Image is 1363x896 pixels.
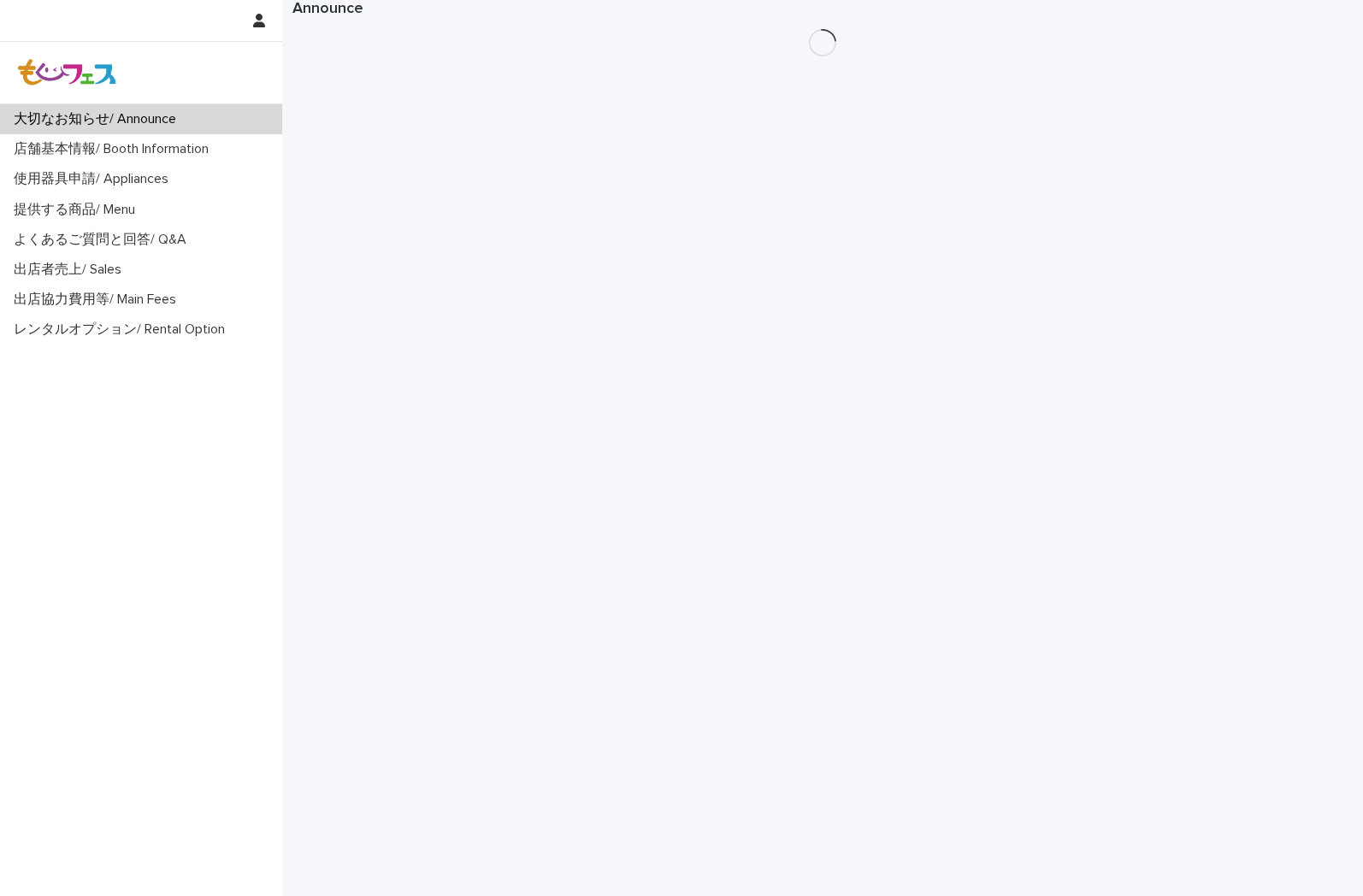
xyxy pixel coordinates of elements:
p: よくあるご質問と回答/ Q&A [7,232,200,248]
p: レンタルオプション/ Rental Option [7,321,239,338]
img: Z8gcrWHQVC4NX3Wf4olx [14,56,121,90]
p: 使用器具申請/ Appliances [7,171,182,187]
p: 店舗基本情報/ Booth Information [7,141,222,157]
p: 出店協力費用等/ Main Fees [7,292,190,308]
p: 提供する商品/ Menu [7,202,149,218]
p: 出店者売上/ Sales [7,262,135,278]
p: 大切なお知らせ/ Announce [7,111,190,127]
